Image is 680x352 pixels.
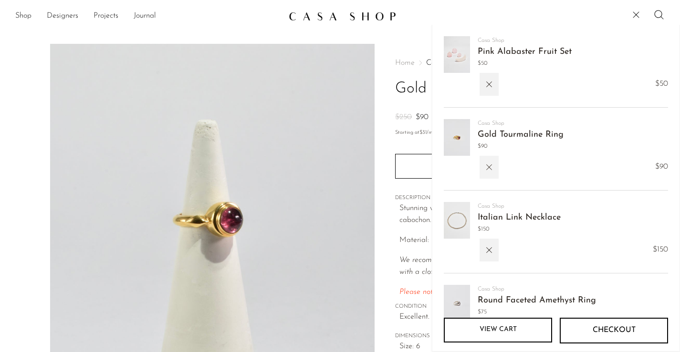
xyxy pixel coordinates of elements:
[47,10,78,22] a: Designers
[395,59,610,67] nav: Breadcrumbs
[478,48,572,56] a: Pink Alabaster Fruit Set
[15,8,281,24] nav: Desktop navigation
[478,225,561,234] span: $150
[399,288,568,296] span: Please note all archive sale purchases are final sale.
[395,194,610,202] span: DESCRIPTION
[395,302,610,311] span: CONDITION
[653,244,668,256] span: $150
[478,296,596,305] a: Round Faceted Amethyst Ring
[478,142,564,151] span: $90
[395,332,610,341] span: DIMENSIONS
[478,286,504,292] a: Casa Shop
[593,326,636,335] span: Checkout
[444,119,470,156] img: Gold Tourmaline Ring
[15,8,281,24] ul: NEW HEADER MENU
[478,203,504,209] a: Casa Shop
[478,213,561,222] a: Italian Link Necklace
[15,10,31,22] a: Shop
[426,59,461,67] a: Collections
[94,10,118,22] a: Projects
[395,129,610,137] p: Starting at /mo with Affirm.
[478,121,504,126] a: Casa Shop
[399,234,610,247] p: Material: Gold vermeil, sterling silver, tourmaline.
[444,318,552,342] a: View cart
[478,131,564,139] a: Gold Tourmaline Ring
[444,202,470,239] img: Italian Link Necklace
[419,130,427,135] span: $31
[655,161,668,173] span: $90
[395,77,610,101] h1: Gold Tourmaline Ring
[395,113,412,121] span: $250
[395,59,415,67] span: Home
[399,311,610,323] span: Excellent.
[478,59,572,68] span: $50
[444,36,470,73] img: Pink Alabaster Fruit Set
[655,78,668,91] span: $50
[134,10,156,22] a: Journal
[416,113,429,121] span: $90
[478,308,596,317] span: $75
[399,202,610,227] p: Stunning vintage gold ring with round polished tourmaline cabochon. Stamped
[560,318,668,343] button: Checkout
[478,38,504,43] a: Casa Shop
[399,256,595,276] i: We recommend storing in a dry place and periodic polishing with a cloth.
[444,285,470,322] img: Round Faceted Amethyst Ring
[395,154,610,179] button: Add to cart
